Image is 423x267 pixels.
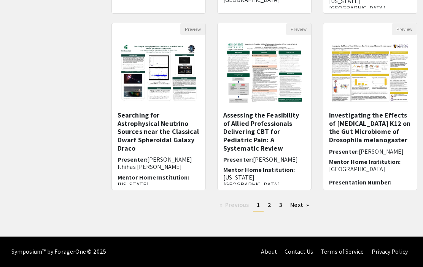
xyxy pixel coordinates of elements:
[118,156,192,171] span: [PERSON_NAME] Ithihas [PERSON_NAME]
[321,248,364,256] a: Terms of Service
[253,156,298,164] span: [PERSON_NAME]
[223,166,295,174] span: Mentor Home Institution:
[261,248,277,256] a: About
[329,111,411,144] h5: Investigating the Effects of [MEDICAL_DATA] K12 on the Gut Microbiome of Drosophila melanogaster
[111,199,417,211] ul: Pagination
[329,148,411,155] h6: Presenter:
[118,173,189,181] span: Mentor Home Institution:
[111,23,206,190] div: Open Presentation <p>Searching for Astrophysical Neutrino Sources near the Classical Dwarf Sphero...
[180,23,205,35] button: Preview
[223,111,305,152] h5: Assessing the Feasibility of Allied Professionals Delivering CBT for Pediatric Pain: A Systematic...
[372,248,408,256] a: Privacy Policy
[329,158,401,166] span: Mentor Home Institution:
[112,36,205,110] img: <p>Searching for Astrophysical Neutrino Sources near the Classical Dwarf Spheroidal Galaxy Draco</p>
[6,233,32,261] iframe: Chat
[329,178,391,186] span: Presentation Number:
[118,6,140,14] span: Mentor:
[11,237,106,267] div: Symposium™ by ForagerOne © 2025
[286,23,311,35] button: Preview
[118,181,200,195] p: [US_STATE][GEOGRAPHIC_DATA]
[323,23,417,190] div: Open Presentation <p><br></p><p>Investigating the Effects of E. coli K12 on the Gut Microbiome of...
[225,201,249,209] span: Previous
[268,201,271,209] span: 2
[257,201,260,209] span: 1
[118,111,200,152] h5: Searching for Astrophysical Neutrino Sources near the Classical Dwarf Spheroidal Galaxy Draco
[279,201,282,209] span: 3
[285,248,313,256] a: Contact Us
[217,23,312,190] div: Open Presentation <p>Assessing the Feasibility of Allied Professionals Delivering CBT for Pediatr...
[323,36,417,110] img: <p><br></p><p>Investigating the Effects of E. coli K12 on the Gut Microbiome of Drosophila melano...
[392,23,417,35] button: Preview
[223,156,305,163] h6: Presenter:
[286,199,313,211] a: Next page
[359,148,404,156] span: [PERSON_NAME]
[118,156,200,170] h6: Presenter:
[140,6,184,14] span: [PERSON_NAME]
[329,165,411,173] p: [GEOGRAPHIC_DATA]
[223,174,305,188] p: [US_STATE][GEOGRAPHIC_DATA]
[219,35,310,111] img: <p>Assessing the Feasibility of Allied Professionals Delivering CBT for Pediatric Pain: A Systema...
